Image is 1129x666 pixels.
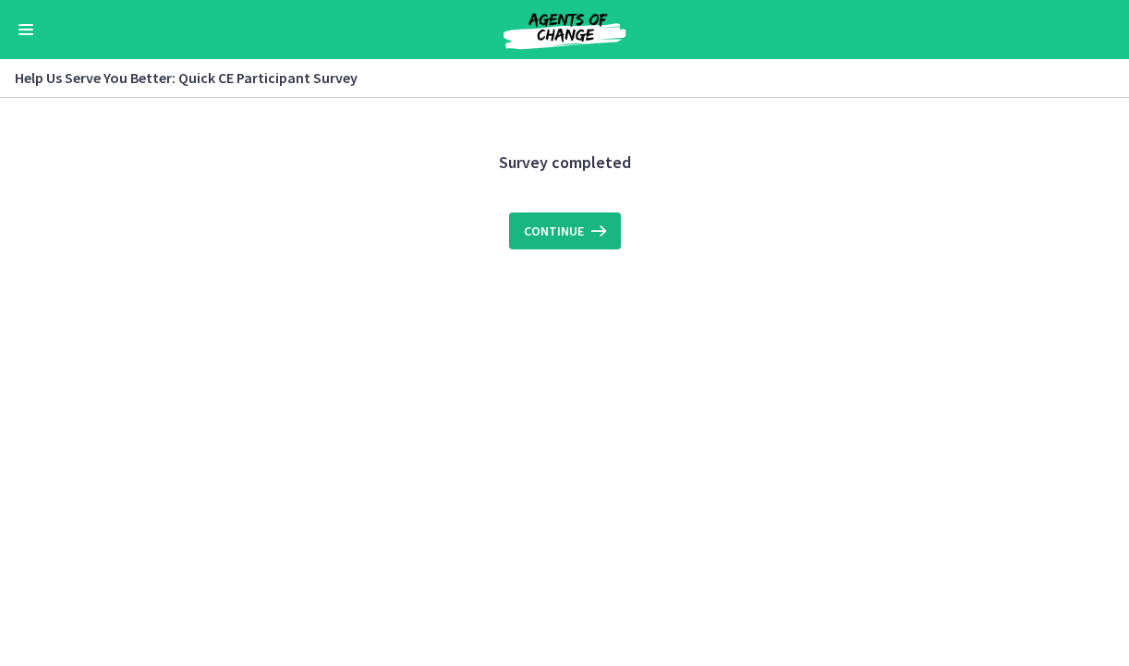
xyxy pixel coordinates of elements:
[15,18,37,41] button: Enable menu
[15,67,1092,89] h3: Help Us Serve You Better: Quick CE Participant Survey
[256,151,873,174] h3: Survey completed
[524,220,584,242] span: Continue
[509,212,621,249] button: Continue
[454,7,675,52] img: Agents of Change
